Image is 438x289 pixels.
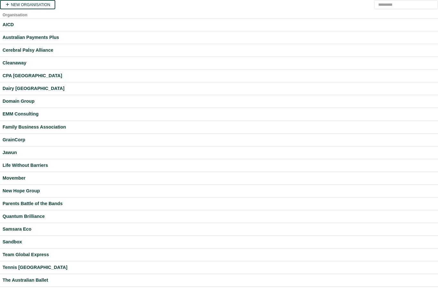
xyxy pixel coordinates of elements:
[3,213,435,220] a: Quantum Brilliance
[3,123,435,131] a: Family Business Association
[3,98,435,105] a: Domain Group
[3,85,435,92] a: Dairy [GEOGRAPHIC_DATA]
[3,59,435,67] a: Cleanaway
[3,226,435,233] a: Samsara Eco
[3,47,435,54] a: Cerebral Palsy Alliance
[3,277,435,284] a: The Australian Ballet
[3,251,435,258] a: Team Global Express
[3,72,435,79] a: CPA [GEOGRAPHIC_DATA]
[3,149,435,156] a: Jawun
[3,34,435,41] a: Australian Payments Plus
[3,200,435,207] a: Parents Battle of the Bands
[3,21,435,28] a: AICD
[3,136,435,144] a: GrainCorp
[3,162,435,169] a: Life Without Barriers
[3,110,435,118] a: EMM Consulting
[3,174,435,182] a: Movember
[3,187,435,195] a: New Hope Group
[3,264,435,271] a: Tennis [GEOGRAPHIC_DATA]
[3,238,435,246] a: Sandbox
